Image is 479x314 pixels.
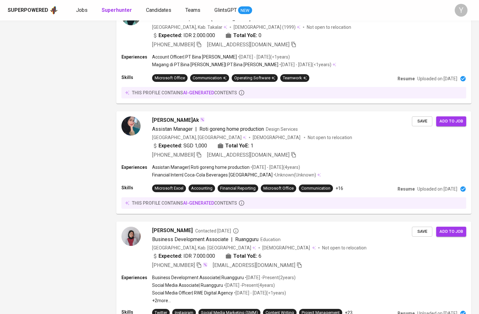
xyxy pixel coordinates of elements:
span: [PHONE_NUMBER] [152,152,195,158]
div: SGD 1,000 [152,142,207,150]
span: [PERSON_NAME]Ak [152,116,199,124]
a: [PERSON_NAME]Account Officer|PT Bina [PERSON_NAME]Financial Services[GEOGRAPHIC_DATA], Kab. Takal... [116,1,471,104]
p: Magang di PT.Bina [PERSON_NAME] | PT.Bina [PERSON_NAME] [152,61,278,68]
span: AI-generated [183,90,214,95]
span: Jobs [76,7,88,13]
div: Financial Reporting [220,185,256,192]
img: magic_wand.svg [203,262,208,267]
div: Y [455,4,467,17]
div: Accounting [191,185,212,192]
span: [EMAIL_ADDRESS][DOMAIN_NAME] [207,152,290,158]
p: • Unknown ( Unknown ) [273,172,316,178]
p: • [DATE] - [DATE] ( <1 years ) [278,61,331,68]
b: Total YoE: [225,142,249,150]
img: d5aed93b57a771f36c488814e9c99b6d.jpeg [121,116,141,136]
button: Save [412,116,432,126]
svg: By Batam recruiter [233,228,239,234]
div: [GEOGRAPHIC_DATA], Kab. Takalar [152,24,227,30]
p: Assistan Manager | Roti goreng home production [152,164,250,170]
span: Teams [185,7,200,13]
span: | [195,125,197,133]
p: Uploaded on [DATE] [417,75,457,82]
img: app logo [50,5,58,15]
b: Expected: [158,252,182,260]
p: • [DATE] - Present ( 4 years ) [223,282,275,288]
p: this profile contains contents [132,90,237,96]
span: Ruangguru [235,236,259,242]
p: • [DATE] - [DATE] ( 4 years ) [250,164,300,170]
div: Communication [301,185,330,192]
div: IDR 2.000.000 [152,32,215,39]
p: • [DATE] - Present ( 2 years ) [244,274,296,281]
span: Save [415,118,429,125]
p: Resume [398,75,415,82]
span: Financial Services [252,16,288,21]
img: magic_wand.svg [200,117,205,122]
img: a6bf6bc7faa33bb0ba09dc4a93b347c1.jpg [121,227,141,246]
div: Superpowered [8,7,48,14]
b: Expected: [158,32,182,39]
p: Financial Intern | Coca-Cola Beverages [GEOGRAPHIC_DATA] [152,172,273,178]
a: Superpoweredapp logo [8,5,58,15]
p: Not open to relocation [308,134,352,141]
p: +16 [336,185,343,192]
button: Save [412,227,432,237]
div: Teamwork [283,75,307,81]
span: Add to job [439,228,463,235]
span: Business Development Associate [152,236,228,242]
div: Microsoft Office [155,75,185,81]
div: (1999) [234,24,300,30]
span: 1 [251,142,253,150]
a: Jobs [76,6,89,14]
p: Experiences [121,164,152,170]
p: Not open to relocation [322,245,367,251]
b: Expected: [158,142,182,150]
span: Contacted [DATE] [195,228,239,234]
span: | [231,236,233,243]
p: Social Media Associate | Ruangguru [152,282,223,288]
div: Microsoft Office [263,185,294,192]
div: Microsoft Excel [155,185,183,192]
p: Resume [398,186,415,192]
span: Roti goreng home production [199,126,264,132]
p: +2 more ... [152,297,296,304]
div: [GEOGRAPHIC_DATA], Kab. [GEOGRAPHIC_DATA] [152,245,256,251]
span: Assistan Manager [152,126,193,132]
span: Candidates [146,7,171,13]
span: [PHONE_NUMBER] [152,262,195,268]
p: Not open to relocation [307,24,351,30]
span: PT Bina [PERSON_NAME] [193,16,251,22]
span: [EMAIL_ADDRESS][DOMAIN_NAME] [213,262,295,268]
a: Superhunter [102,6,133,14]
p: Business Development Associate | Ruangguru [152,274,244,281]
p: • [DATE] - [DATE] ( <1 years ) [233,290,286,296]
div: IDR 7.000.000 [152,252,215,260]
span: [EMAIL_ADDRESS][DOMAIN_NAME] [207,42,290,48]
span: [DEMOGRAPHIC_DATA] [234,24,282,30]
span: GlintsGPT [214,7,237,13]
p: Social Media Officer | RWE Digital Agency [152,290,233,296]
span: Design Services [266,127,298,132]
button: Add to job [436,116,466,126]
span: Save [415,228,429,235]
span: Add to job [439,118,463,125]
a: Teams [185,6,202,14]
p: Experiences [121,274,152,281]
a: GlintsGPT NEW [214,6,252,14]
div: [GEOGRAPHIC_DATA], [GEOGRAPHIC_DATA] [152,134,246,141]
div: Communication [193,75,227,81]
span: [PHONE_NUMBER] [152,42,195,48]
span: [DEMOGRAPHIC_DATA] [262,245,311,251]
span: [PERSON_NAME] [152,227,193,234]
button: Add to job [436,227,466,237]
div: Operating Software [234,75,275,81]
b: Superhunter [102,7,132,13]
p: Skills [121,74,152,81]
span: 6 [259,252,261,260]
p: Skills [121,184,152,191]
span: 0 [259,32,261,39]
span: [DEMOGRAPHIC_DATA] [253,134,301,141]
p: Uploaded on [DATE] [417,186,457,192]
a: Candidates [146,6,173,14]
span: NEW [238,7,252,14]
